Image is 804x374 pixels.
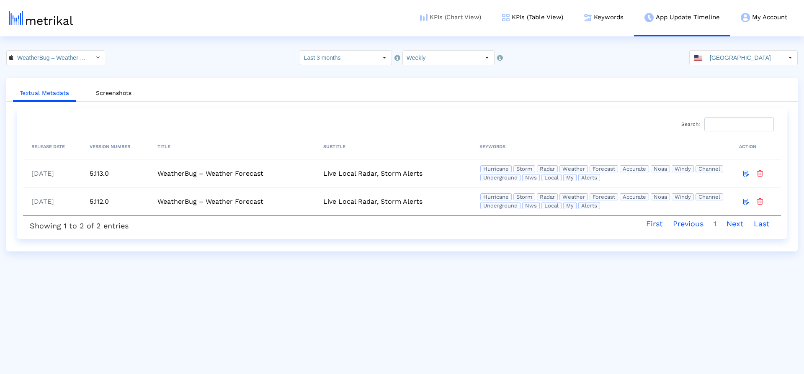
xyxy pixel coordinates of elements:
span: accurate [620,193,649,200]
td: WeatherBug – Weather Forecast [149,159,315,187]
img: app-update-menu-icon.png [644,13,654,22]
a: Screenshots [89,85,138,101]
span: my [563,202,577,209]
span: radar [537,165,558,172]
span: storm [513,193,535,200]
span: channel [696,165,723,172]
span: local [541,202,562,209]
td: 5.113.0 [81,159,149,187]
div: Select [90,51,105,65]
a: Previous [668,218,708,230]
span: windy [672,193,694,200]
img: timeline-edit [743,171,749,177]
span: noaa [651,193,670,200]
span: alerts [578,202,600,209]
td: [DATE] [23,159,81,187]
span: forecast [590,165,618,172]
div: Select [783,51,797,65]
span: accurate [620,165,649,172]
td: Live Local Radar, Storm Alerts [315,187,471,215]
a: Next [722,218,748,230]
td: [DATE] [23,187,81,215]
span: underground [480,202,521,209]
td: 5.112.0 [81,187,149,215]
span: channel [696,193,723,200]
img: kpi-chart-menu-icon.png [420,14,428,21]
a: First [642,218,667,230]
input: Search: [704,117,774,131]
th: ACTION: activate to sort column ascending [731,135,781,159]
span: storm [513,165,535,172]
span: windy [672,165,694,172]
img: timeline-delete [757,198,763,205]
td: WeatherBug – Weather Forecast [149,187,315,215]
label: Search: [681,117,774,131]
a: 1 [709,218,721,230]
span: noaa [651,165,670,172]
span: alerts [578,174,600,181]
a: Last [749,218,774,230]
span: forecast [590,193,618,200]
th: RELEASE DATE: activate to sort column ascending [23,135,81,159]
th: VERSION NUMBER: activate to sort column ascending [81,135,149,159]
span: my [563,174,577,181]
span: radar [537,193,558,200]
span: underground [480,174,521,181]
div: Select [480,51,494,65]
img: metrical-logo-light.png [9,11,73,25]
span: nws [522,174,540,181]
span: local [541,174,562,181]
img: timeline-edit [743,199,749,205]
span: weather [559,165,588,172]
span: hurricane [480,193,512,200]
a: Textual Metadata [13,85,76,102]
div: Select [377,51,392,65]
span: weather [559,193,588,200]
span: nws [522,202,540,209]
th: KEYWORDS [471,135,731,159]
img: timeline-delete [757,170,763,177]
th: SUBTITLE : activate to sort column ascending [315,135,471,159]
td: Live Local Radar, Storm Alerts [315,159,471,187]
th: TITLE: activate to sort column ascending [149,135,315,159]
img: my-account-menu-icon.png [741,13,750,22]
img: kpi-table-menu-icon.png [502,14,510,21]
img: keywords.png [584,14,592,21]
div: Showing 1 to 2 of 2 entries [23,215,135,233]
span: hurricane [480,165,512,172]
